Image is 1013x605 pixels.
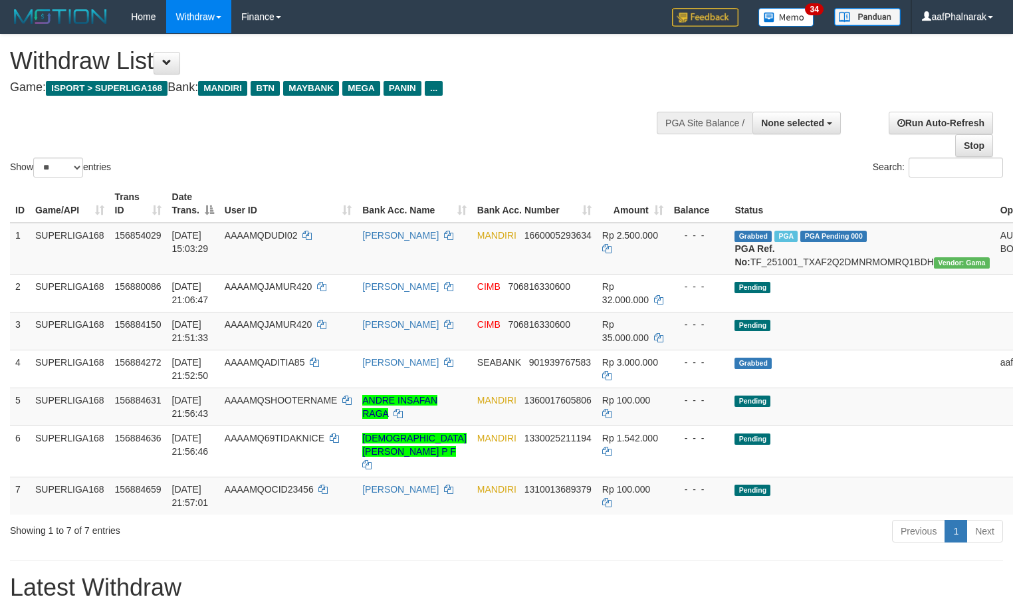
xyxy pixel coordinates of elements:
[524,433,592,443] span: Copy 1330025211194 to clipboard
[602,395,650,406] span: Rp 100.000
[225,319,312,330] span: AAAAMQJAMUR420
[657,112,752,134] div: PGA Site Balance /
[225,433,324,443] span: AAAAMQ69TIDAKNICE
[529,357,591,368] span: Copy 901939767583 to clipboard
[674,431,725,445] div: - - -
[172,357,209,381] span: [DATE] 21:52:50
[734,485,770,496] span: Pending
[357,185,472,223] th: Bank Acc. Name: activate to sort column ascending
[524,230,592,241] span: Copy 1660005293634 to clipboard
[602,484,650,495] span: Rp 100.000
[384,81,421,96] span: PANIN
[734,396,770,407] span: Pending
[10,425,30,477] td: 6
[674,229,725,242] div: - - -
[115,230,162,241] span: 156854029
[167,185,219,223] th: Date Trans.: activate to sort column descending
[758,8,814,27] img: Button%20Memo.svg
[219,185,357,223] th: User ID: activate to sort column ascending
[10,7,111,27] img: MOTION_logo.png
[110,185,167,223] th: Trans ID: activate to sort column ascending
[602,433,658,443] span: Rp 1.542.000
[10,48,662,74] h1: Withdraw List
[225,484,314,495] span: AAAAMQOCID23456
[172,319,209,343] span: [DATE] 21:51:33
[955,134,993,157] a: Stop
[669,185,730,223] th: Balance
[10,477,30,515] td: 7
[729,185,994,223] th: Status
[225,230,298,241] span: AAAAMQDUDI02
[674,356,725,369] div: - - -
[115,484,162,495] span: 156884659
[10,388,30,425] td: 5
[477,433,516,443] span: MANDIRI
[734,243,774,267] b: PGA Ref. No:
[10,274,30,312] td: 2
[524,395,592,406] span: Copy 1360017605806 to clipboard
[342,81,380,96] span: MEGA
[729,223,994,275] td: TF_251001_TXAF2Q2DMNRMOMRQ1BDH
[524,484,592,495] span: Copy 1310013689379 to clipboard
[602,230,658,241] span: Rp 2.500.000
[362,230,439,241] a: [PERSON_NAME]
[674,280,725,293] div: - - -
[425,81,443,96] span: ...
[30,350,110,388] td: SUPERLIGA168
[597,185,669,223] th: Amount: activate to sort column ascending
[283,81,339,96] span: MAYBANK
[674,483,725,496] div: - - -
[477,230,516,241] span: MANDIRI
[672,8,738,27] img: Feedback.jpg
[800,231,867,242] span: PGA Pending
[889,112,993,134] a: Run Auto-Refresh
[251,81,280,96] span: BTN
[362,357,439,368] a: [PERSON_NAME]
[477,319,501,330] span: CIMB
[225,281,312,292] span: AAAAMQJAMUR420
[734,433,770,445] span: Pending
[115,281,162,292] span: 156880086
[172,395,209,419] span: [DATE] 21:56:43
[945,520,967,543] a: 1
[115,357,162,368] span: 156884272
[225,395,338,406] span: AAAAMQSHOOTERNAME
[172,281,209,305] span: [DATE] 21:06:47
[674,318,725,331] div: - - -
[30,274,110,312] td: SUPERLIGA168
[10,350,30,388] td: 4
[674,394,725,407] div: - - -
[508,281,570,292] span: Copy 706816330600 to clipboard
[602,281,649,305] span: Rp 32.000.000
[33,158,83,178] select: Showentries
[225,357,305,368] span: AAAAMQADITIA85
[472,185,597,223] th: Bank Acc. Number: activate to sort column ascending
[805,3,823,15] span: 34
[508,319,570,330] span: Copy 706816330600 to clipboard
[30,185,110,223] th: Game/API: activate to sort column ascending
[30,425,110,477] td: SUPERLIGA168
[909,158,1003,178] input: Search:
[774,231,798,242] span: Marked by aafsoycanthlai
[10,223,30,275] td: 1
[30,388,110,425] td: SUPERLIGA168
[873,158,1003,178] label: Search:
[602,319,649,343] span: Rp 35.000.000
[734,320,770,331] span: Pending
[362,319,439,330] a: [PERSON_NAME]
[761,118,824,128] span: None selected
[30,223,110,275] td: SUPERLIGA168
[734,282,770,293] span: Pending
[10,81,662,94] h4: Game: Bank:
[10,519,412,537] div: Showing 1 to 7 of 7 entries
[172,433,209,457] span: [DATE] 21:56:46
[30,477,110,515] td: SUPERLIGA168
[10,185,30,223] th: ID
[966,520,1003,543] a: Next
[892,520,945,543] a: Previous
[477,395,516,406] span: MANDIRI
[10,574,1003,601] h1: Latest Withdraw
[602,357,658,368] span: Rp 3.000.000
[752,112,841,134] button: None selected
[834,8,901,26] img: panduan.png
